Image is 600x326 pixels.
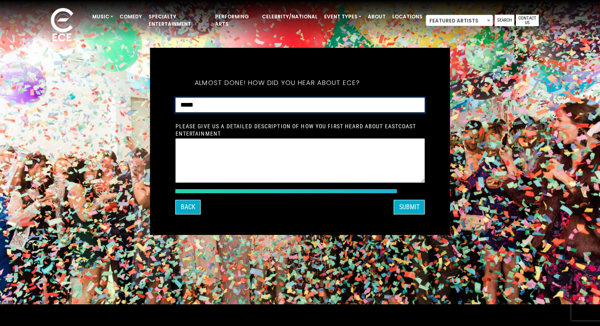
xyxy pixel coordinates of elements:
[426,15,493,26] span: Featured Artists
[89,10,116,24] a: Music
[426,15,493,27] span: Featured Artists
[321,10,364,24] a: Event Types
[176,200,201,214] button: Back
[212,10,259,31] a: Performing Arts
[176,98,425,113] select: How did you hear about ECE
[145,10,212,31] a: Specialty Entertainment
[516,15,539,26] a: Contact Us
[42,6,82,45] img: ece_new_logo_whitev2-1.png
[364,10,389,24] a: About
[394,200,425,214] button: SUBMIT
[116,10,145,24] a: Comedy
[176,68,380,98] h5: Almost done! How did you hear about ECE?
[495,15,514,26] a: Search
[176,123,425,137] label: Please give us a detailed description of how you first heard about EastCoast Entertainment
[389,10,426,24] a: Locations
[259,10,321,24] a: Celebrity/National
